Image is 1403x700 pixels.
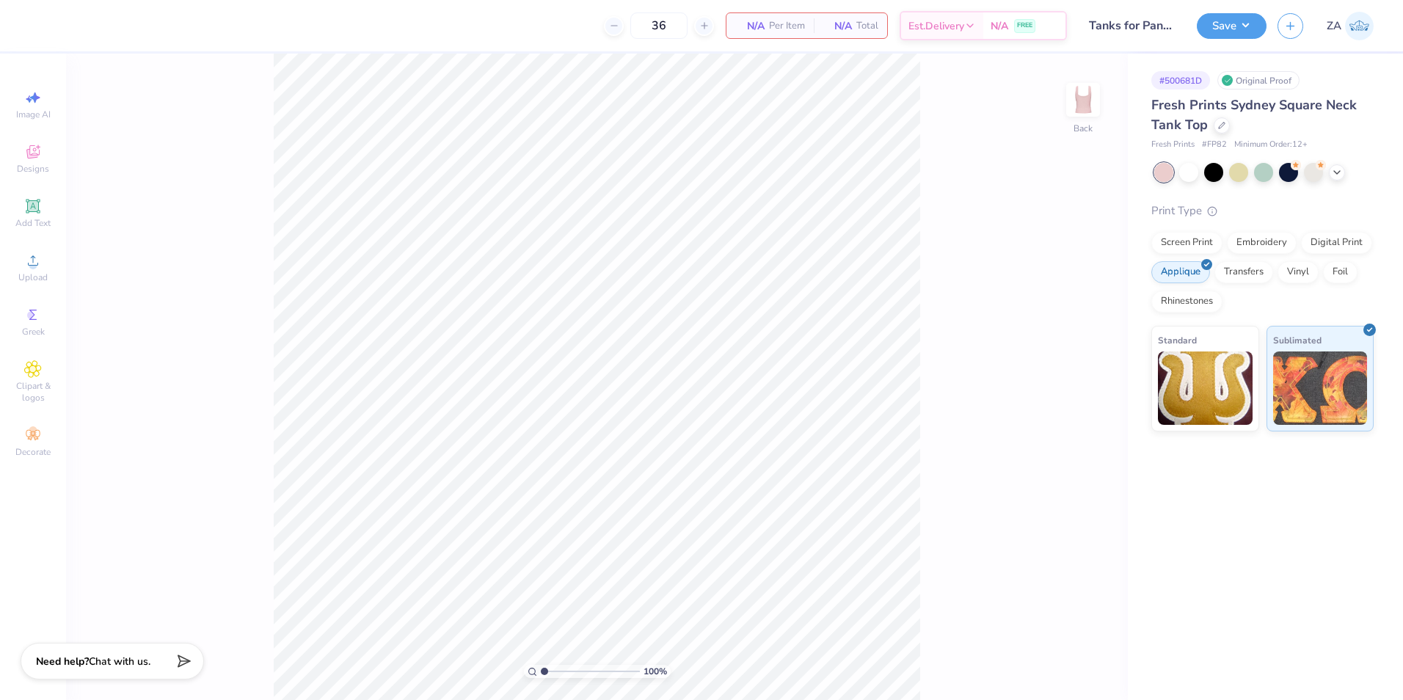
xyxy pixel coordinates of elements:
[15,217,51,229] span: Add Text
[1017,21,1032,31] span: FREE
[1078,11,1186,40] input: Untitled Design
[735,18,765,34] span: N/A
[1327,18,1341,34] span: ZA
[991,18,1008,34] span: N/A
[15,446,51,458] span: Decorate
[1068,85,1098,114] img: Back
[16,109,51,120] span: Image AI
[1202,139,1227,151] span: # FP82
[908,18,964,34] span: Est. Delivery
[1074,122,1093,135] div: Back
[1151,203,1374,219] div: Print Type
[1327,12,1374,40] a: ZA
[1217,71,1300,90] div: Original Proof
[1151,232,1222,254] div: Screen Print
[823,18,852,34] span: N/A
[89,655,150,668] span: Chat with us.
[644,665,667,678] span: 100 %
[1151,291,1222,313] div: Rhinestones
[1278,261,1319,283] div: Vinyl
[769,18,805,34] span: Per Item
[17,163,49,175] span: Designs
[18,271,48,283] span: Upload
[36,655,89,668] strong: Need help?
[1227,232,1297,254] div: Embroidery
[1214,261,1273,283] div: Transfers
[1151,139,1195,151] span: Fresh Prints
[1151,71,1210,90] div: # 500681D
[1151,261,1210,283] div: Applique
[856,18,878,34] span: Total
[1197,13,1267,39] button: Save
[22,326,45,338] span: Greek
[1301,232,1372,254] div: Digital Print
[1151,96,1357,134] span: Fresh Prints Sydney Square Neck Tank Top
[1158,332,1197,348] span: Standard
[7,380,59,404] span: Clipart & logos
[1234,139,1308,151] span: Minimum Order: 12 +
[1345,12,1374,40] img: Zuriel Alaba
[630,12,688,39] input: – –
[1158,351,1253,425] img: Standard
[1273,332,1322,348] span: Sublimated
[1273,351,1368,425] img: Sublimated
[1323,261,1358,283] div: Foil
